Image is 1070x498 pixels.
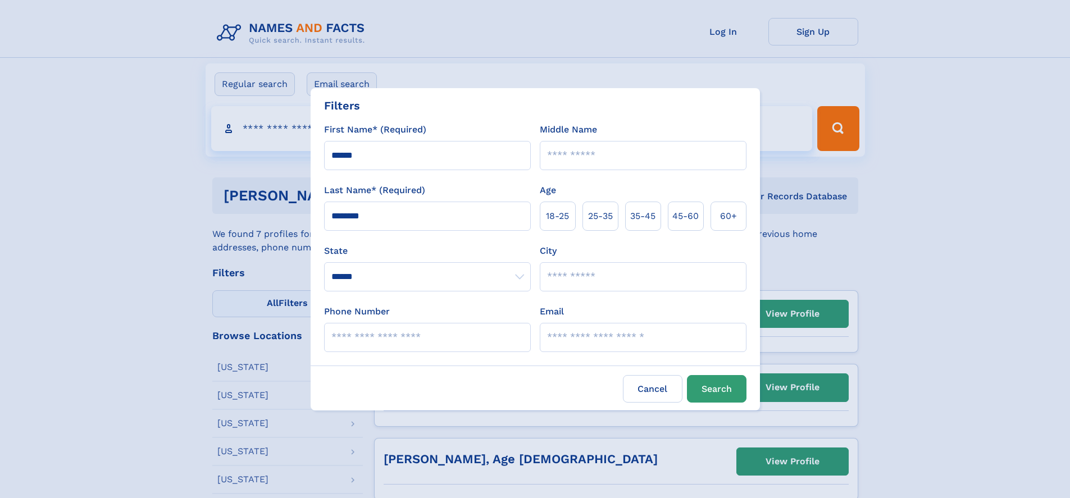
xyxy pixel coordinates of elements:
[324,123,426,136] label: First Name* (Required)
[546,209,569,223] span: 18‑25
[720,209,737,223] span: 60+
[687,375,746,403] button: Search
[540,123,597,136] label: Middle Name
[540,184,556,197] label: Age
[623,375,682,403] label: Cancel
[630,209,655,223] span: 35‑45
[324,244,531,258] label: State
[540,305,564,318] label: Email
[324,184,425,197] label: Last Name* (Required)
[324,97,360,114] div: Filters
[672,209,699,223] span: 45‑60
[588,209,613,223] span: 25‑35
[324,305,390,318] label: Phone Number
[540,244,557,258] label: City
